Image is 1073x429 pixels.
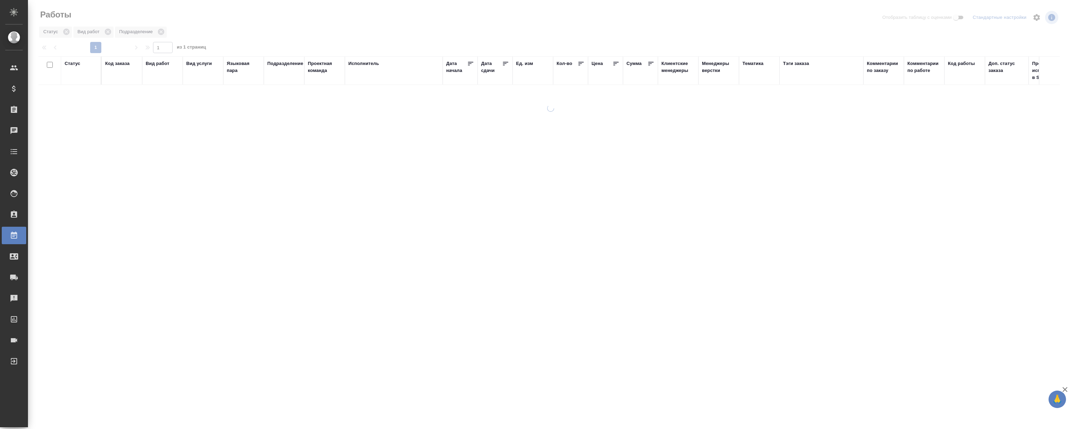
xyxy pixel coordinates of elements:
div: Вид работ [146,60,169,67]
div: Комментарии по работе [907,60,941,74]
div: Кол-во [557,60,572,67]
div: Вид услуги [186,60,212,67]
div: Дата сдачи [481,60,502,74]
div: Статус [65,60,80,67]
div: Доп. статус заказа [988,60,1025,74]
div: Менеджеры верстки [702,60,735,74]
div: Клиентские менеджеры [661,60,695,74]
div: Исполнитель [348,60,379,67]
span: 🙏 [1051,392,1063,407]
div: Прогресс исполнителя в SC [1032,60,1064,81]
div: Языковая пара [227,60,260,74]
div: Комментарии по заказу [867,60,900,74]
div: Дата начала [446,60,467,74]
div: Тематика [742,60,763,67]
div: Код заказа [105,60,130,67]
div: Подразделение [267,60,303,67]
div: Ед. изм [516,60,533,67]
div: Код работы [948,60,975,67]
div: Цена [592,60,603,67]
div: Тэги заказа [783,60,809,67]
div: Сумма [626,60,641,67]
button: 🙏 [1049,391,1066,408]
div: Проектная команда [308,60,341,74]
